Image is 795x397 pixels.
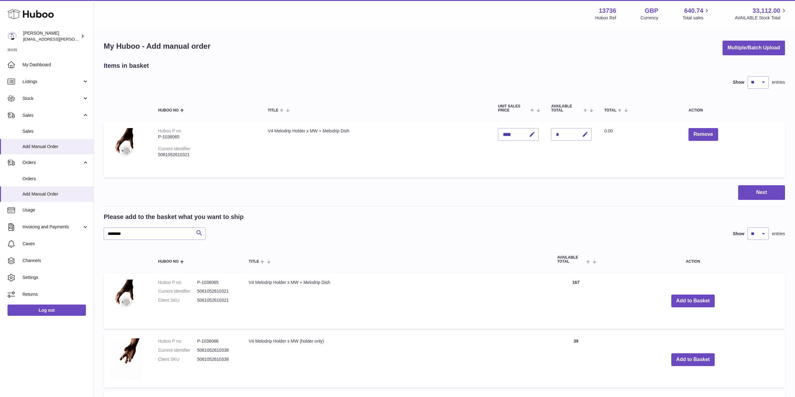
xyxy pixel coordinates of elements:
span: 640.74 [684,7,703,15]
span: entries [772,79,785,85]
img: V4 Melodrip Holder x MW + Melodrip Dish [110,128,141,170]
span: Unit Sales Price [498,104,529,112]
span: Sales [22,112,82,118]
td: V4 Melodrip Holder x MW (holder only) [242,332,551,388]
span: Total sales [683,15,710,21]
label: Show [733,79,744,85]
span: Title [249,260,259,264]
strong: GBP [645,7,658,15]
span: Usage [22,207,89,213]
span: Add Manual Order [22,191,89,197]
span: 0.00 [604,128,613,133]
span: Returns [22,291,89,297]
td: 39 [551,332,601,388]
span: Cases [22,241,89,247]
dt: Huboo P no [158,338,197,344]
img: horia@orea.uk [7,32,17,41]
dd: P-1038065 [197,280,236,285]
label: Show [733,231,744,237]
span: AVAILABLE Total [557,256,585,264]
div: P-1038065 [158,134,255,140]
span: Huboo no [158,260,179,264]
dd: 5061052610338 [197,347,236,353]
div: 5061052610321 [158,152,255,158]
dd: 5061052610321 [197,297,236,303]
h2: Please add to the basket what you want to ship [104,213,244,221]
span: AVAILABLE Total [551,104,582,112]
span: My Dashboard [22,62,89,68]
span: Channels [22,258,89,264]
dd: P-1038066 [197,338,236,344]
td: V4 Melodrip Holder x MW + Melodrip Dish [242,273,551,329]
span: Listings [22,79,82,85]
span: Title [268,108,278,112]
strong: 13736 [599,7,616,15]
a: 640.74 Total sales [683,7,710,21]
h1: My Huboo - Add manual order [104,41,211,51]
dt: Client SKU [158,356,197,362]
div: Action [688,108,779,112]
div: Current identifier [158,146,191,151]
dt: Huboo P no [158,280,197,285]
span: 33,112.00 [753,7,780,15]
span: Invoicing and Payments [22,224,82,230]
div: Currency [641,15,658,21]
img: V4 Melodrip Holder x MW + Melodrip Dish [110,280,141,321]
span: [EMAIL_ADDRESS][PERSON_NAME][DOMAIN_NAME] [23,37,125,42]
span: Orders [22,176,89,182]
span: Orders [22,160,82,166]
button: Remove [688,128,718,141]
span: Settings [22,275,89,280]
dt: Client SKU [158,297,197,303]
button: Next [738,185,785,200]
div: Huboo Ref [595,15,616,21]
dt: Current identifier [158,347,197,353]
a: 33,112.00 AVAILABLE Stock Total [735,7,788,21]
span: Sales [22,128,89,134]
dd: 5061052610338 [197,356,236,362]
span: Stock [22,96,82,102]
button: Add to Basket [671,353,715,366]
span: Huboo no [158,108,179,112]
div: Huboo P no [158,128,181,133]
td: V4 Melodrip Holder x MW + Melodrip Dish [261,122,492,177]
a: Log out [7,305,86,316]
span: Add Manual Order [22,144,89,150]
span: AVAILABLE Stock Total [735,15,788,21]
td: 167 [551,273,601,329]
dt: Current identifier [158,288,197,294]
h2: Items in basket [104,62,149,70]
th: Action [601,249,785,270]
span: Total [604,108,616,112]
button: Add to Basket [671,295,715,307]
img: V4 Melodrip Holder x MW (holder only) [110,338,141,380]
span: entries [772,231,785,237]
dd: 5061052610321 [197,288,236,294]
div: [PERSON_NAME] [23,30,79,42]
button: Multiple/Batch Upload [723,41,785,55]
